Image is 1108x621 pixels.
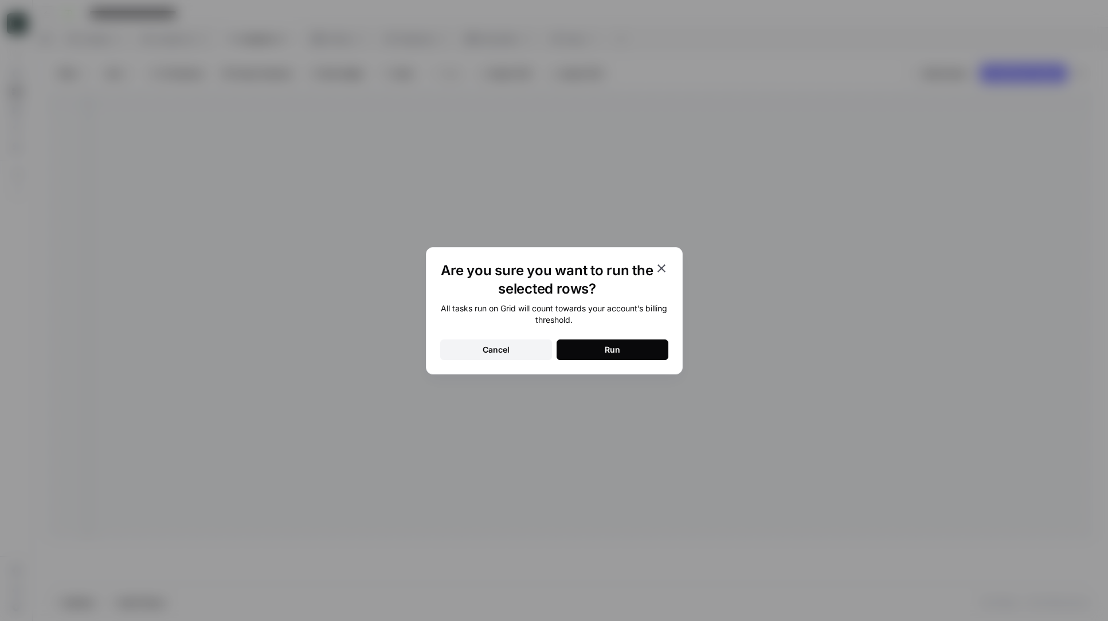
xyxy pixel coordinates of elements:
button: Cancel [440,339,552,360]
div: All tasks run on Grid will count towards your account’s billing threshold. [440,303,668,326]
button: Run [557,339,668,360]
div: Run [605,344,620,356]
div: Cancel [483,344,510,356]
h1: Are you sure you want to run the selected rows? [440,261,655,298]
